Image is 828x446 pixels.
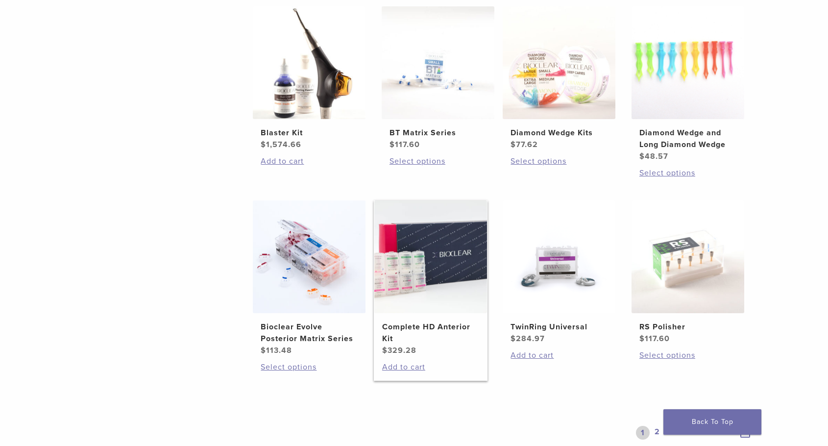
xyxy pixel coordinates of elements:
bdi: 48.57 [639,151,668,161]
span: $ [390,140,395,149]
a: Select options for “BT Matrix Series” [390,155,487,167]
a: Select options for “Diamond Wedge Kits” [511,155,608,167]
a: Blaster KitBlaster Kit $1,574.66 [252,6,366,150]
bdi: 77.62 [511,140,538,149]
bdi: 117.60 [390,140,420,149]
h2: Complete HD Anterior Kit [382,321,479,345]
h2: Diamond Wedge and Long Diamond Wedge [639,127,736,150]
a: Add to cart: “Blaster Kit” [261,155,358,167]
span: $ [261,140,266,149]
bdi: 113.48 [261,346,292,355]
a: Complete HD Anterior KitComplete HD Anterior Kit $329.28 [374,200,488,356]
span: $ [261,346,266,355]
a: 1 [636,426,650,440]
img: Bioclear Evolve Posterior Matrix Series [253,200,365,313]
bdi: 1,574.66 [261,140,301,149]
img: BT Matrix Series [382,6,494,119]
a: Diamond Wedge and Long Diamond WedgeDiamond Wedge and Long Diamond Wedge $48.57 [631,6,745,162]
h2: Blaster Kit [261,127,358,139]
span: $ [639,334,645,344]
img: TwinRing Universal [503,200,615,313]
img: Diamond Wedge Kits [503,6,615,119]
bdi: 329.28 [382,346,416,355]
img: RS Polisher [632,200,744,313]
h2: TwinRing Universal [511,321,608,333]
span: $ [511,334,516,344]
img: Diamond Wedge and Long Diamond Wedge [632,6,744,119]
a: TwinRing UniversalTwinRing Universal $284.97 [502,200,616,345]
a: 2 [653,426,662,440]
h2: RS Polisher [639,321,736,333]
a: Diamond Wedge KitsDiamond Wedge Kits $77.62 [502,6,616,150]
a: BT Matrix SeriesBT Matrix Series $117.60 [381,6,495,150]
a: Select options for “Diamond Wedge and Long Diamond Wedge” [639,167,736,179]
a: Select options for “RS Polisher” [639,349,736,361]
a: Add to cart: “TwinRing Universal” [511,349,608,361]
bdi: 284.97 [511,334,545,344]
a: Select options for “Bioclear Evolve Posterior Matrix Series” [261,361,358,373]
img: Blaster Kit [253,6,365,119]
span: $ [382,346,388,355]
h2: Diamond Wedge Kits [511,127,608,139]
span: $ [511,140,516,149]
a: Add to cart: “Complete HD Anterior Kit” [382,361,479,373]
span: $ [639,151,645,161]
h2: Bioclear Evolve Posterior Matrix Series [261,321,358,345]
bdi: 117.60 [639,334,670,344]
img: Complete HD Anterior Kit [374,200,487,313]
a: Bioclear Evolve Posterior Matrix SeriesBioclear Evolve Posterior Matrix Series $113.48 [252,200,366,356]
h2: BT Matrix Series [390,127,487,139]
a: Back To Top [663,409,761,435]
a: RS PolisherRS Polisher $117.60 [631,200,745,345]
